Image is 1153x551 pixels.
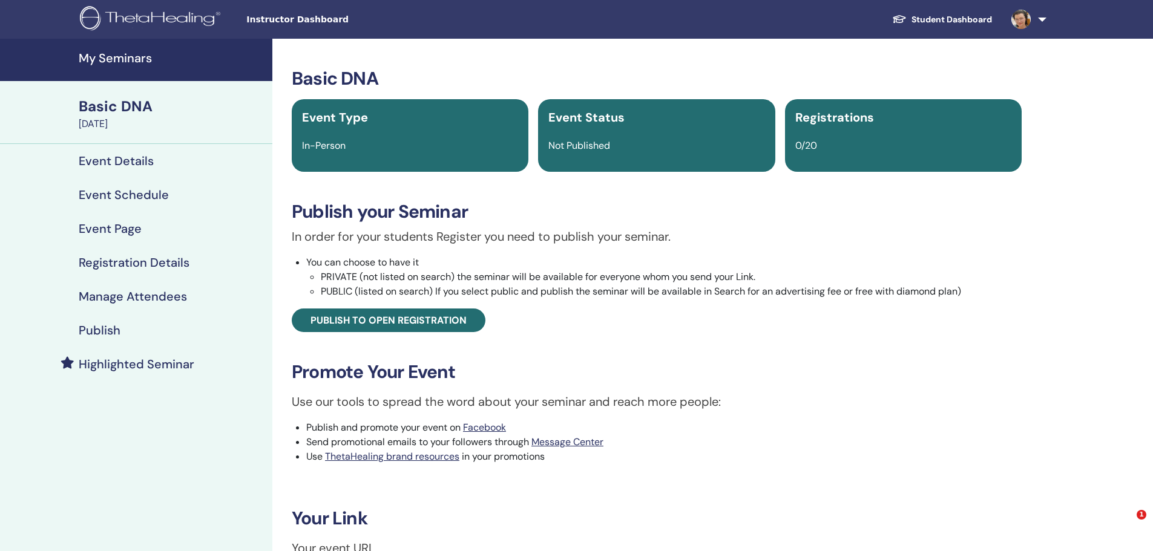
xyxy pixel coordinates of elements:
h3: Promote Your Event [292,361,1022,383]
h3: Basic DNA [292,68,1022,90]
a: Basic DNA[DATE] [71,96,272,131]
span: Not Published [548,139,610,152]
h3: Your Link [292,507,1022,529]
li: Send promotional emails to your followers through [306,435,1022,449]
a: Facebook [463,421,506,434]
p: In order for your students Register you need to publish your seminar. [292,227,1022,246]
li: PUBLIC (listed on search) If you select public and publish the seminar will be available in Searc... [321,284,1022,299]
span: 1 [1137,510,1146,520]
h3: Publish your Seminar [292,201,1022,223]
span: Registrations [795,109,874,125]
div: [DATE] [79,117,265,131]
a: Message Center [531,435,603,448]
h4: Event Schedule [79,187,169,202]
p: Use our tools to spread the word about your seminar and reach more people: [292,393,1022,411]
li: Use in your promotions [306,449,1022,464]
span: Event Status [548,109,625,125]
a: ThetaHealing brand resources [325,450,459,463]
h4: Event Details [79,154,154,168]
span: Event Type [302,109,368,125]
span: In-Person [302,139,346,152]
span: 0/20 [795,139,817,152]
div: Basic DNA [79,96,265,117]
h4: Highlighted Seminar [79,357,194,371]
li: Publish and promote your event on [306,420,1022,435]
h4: Manage Attendees [79,289,187,304]
span: Publish to open registration [310,314,467,327]
li: PRIVATE (not listed on search) the seminar will be available for everyone whom you send your Link. [321,270,1022,284]
h4: Registration Details [79,255,189,270]
img: logo.png [80,6,225,33]
h4: My Seminars [79,51,265,65]
li: You can choose to have it [306,255,1022,299]
h4: Publish [79,323,120,337]
span: Instructor Dashboard [246,13,428,26]
h4: Event Page [79,221,142,236]
a: Student Dashboard [882,8,1002,31]
img: graduation-cap-white.svg [892,14,907,24]
iframe: Intercom live chat [1112,510,1141,539]
img: default.jpg [1011,10,1031,29]
a: Publish to open registration [292,308,485,332]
